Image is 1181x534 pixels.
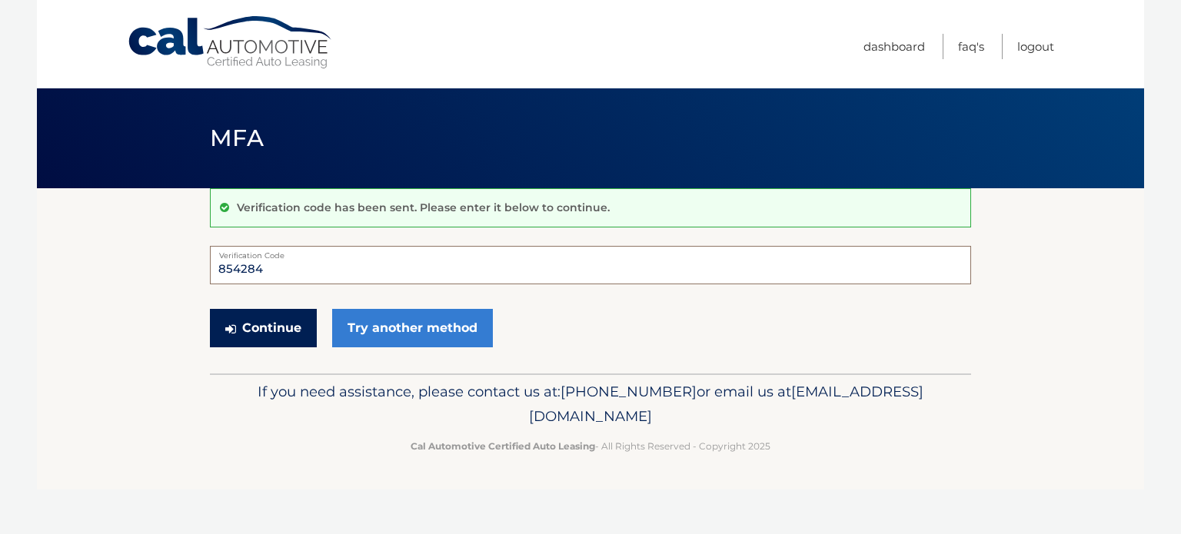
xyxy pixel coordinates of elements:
[561,383,697,400] span: [PHONE_NUMBER]
[529,383,923,425] span: [EMAIL_ADDRESS][DOMAIN_NAME]
[958,34,984,59] a: FAQ's
[237,201,610,214] p: Verification code has been sent. Please enter it below to continue.
[210,124,264,152] span: MFA
[332,309,493,347] a: Try another method
[210,309,317,347] button: Continue
[210,246,971,258] label: Verification Code
[127,15,334,70] a: Cal Automotive
[863,34,925,59] a: Dashboard
[220,438,961,454] p: - All Rights Reserved - Copyright 2025
[220,380,961,429] p: If you need assistance, please contact us at: or email us at
[1017,34,1054,59] a: Logout
[210,246,971,284] input: Verification Code
[411,440,595,452] strong: Cal Automotive Certified Auto Leasing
